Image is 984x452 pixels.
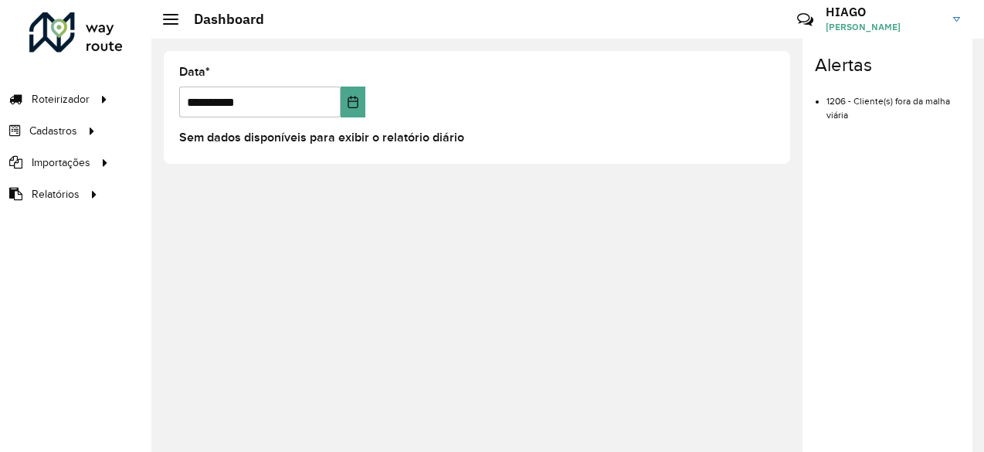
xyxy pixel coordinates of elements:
[341,87,365,117] button: Choose Date
[789,3,822,36] a: Contato Rápido
[178,11,264,28] h2: Dashboard
[32,155,90,171] span: Importações
[179,128,464,147] label: Sem dados disponíveis para exibir o relatório diário
[179,63,210,81] label: Data
[32,186,80,202] span: Relatórios
[826,20,942,34] span: [PERSON_NAME]
[826,5,942,19] h3: HIAGO
[32,91,90,107] span: Roteirizador
[29,123,77,139] span: Cadastros
[815,54,960,76] h4: Alertas
[826,83,960,122] li: 1206 - Cliente(s) fora da malha viária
